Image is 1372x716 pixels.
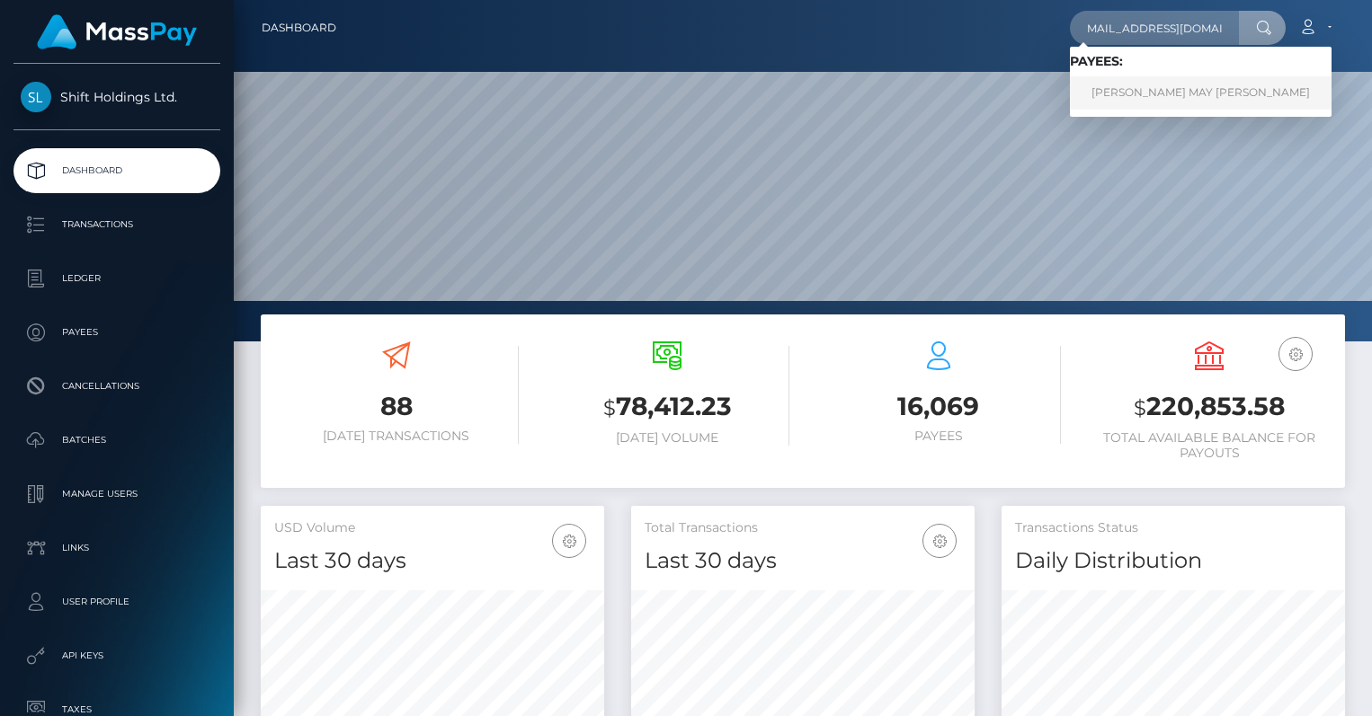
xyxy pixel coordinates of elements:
[21,373,213,400] p: Cancellations
[13,364,220,409] a: Cancellations
[546,389,790,426] h3: 78,412.23
[645,519,961,537] h5: Total Transactions
[21,481,213,508] p: Manage Users
[21,265,213,292] p: Ledger
[13,633,220,678] a: API Keys
[1070,54,1332,69] h6: Payees:
[21,588,213,615] p: User Profile
[21,82,51,112] img: Shift Holdings Ltd.
[1134,395,1146,420] small: $
[21,535,213,561] p: Links
[1088,430,1332,461] h6: Total Available Balance for Payouts
[1015,545,1332,577] h4: Daily Distribution
[1088,389,1332,426] h3: 220,853.58
[274,519,591,537] h5: USD Volume
[13,526,220,570] a: Links
[13,472,220,517] a: Manage Users
[21,319,213,346] p: Payees
[37,14,197,49] img: MassPay Logo
[13,418,220,463] a: Batches
[603,395,616,420] small: $
[546,430,790,446] h6: [DATE] Volume
[13,310,220,355] a: Payees
[13,89,220,105] span: Shift Holdings Ltd.
[21,642,213,669] p: API Keys
[1015,519,1332,537] h5: Transactions Status
[1070,76,1332,110] a: [PERSON_NAME] MAY [PERSON_NAME]
[13,256,220,301] a: Ledger
[13,148,220,193] a: Dashboard
[274,429,519,444] h6: [DATE] Transactions
[21,427,213,454] p: Batches
[262,9,336,47] a: Dashboard
[1070,11,1239,45] input: Search...
[816,429,1061,444] h6: Payees
[21,157,213,184] p: Dashboard
[13,202,220,247] a: Transactions
[274,545,591,577] h4: Last 30 days
[274,389,519,424] h3: 88
[816,389,1061,424] h3: 16,069
[13,579,220,624] a: User Profile
[645,545,961,577] h4: Last 30 days
[21,211,213,238] p: Transactions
